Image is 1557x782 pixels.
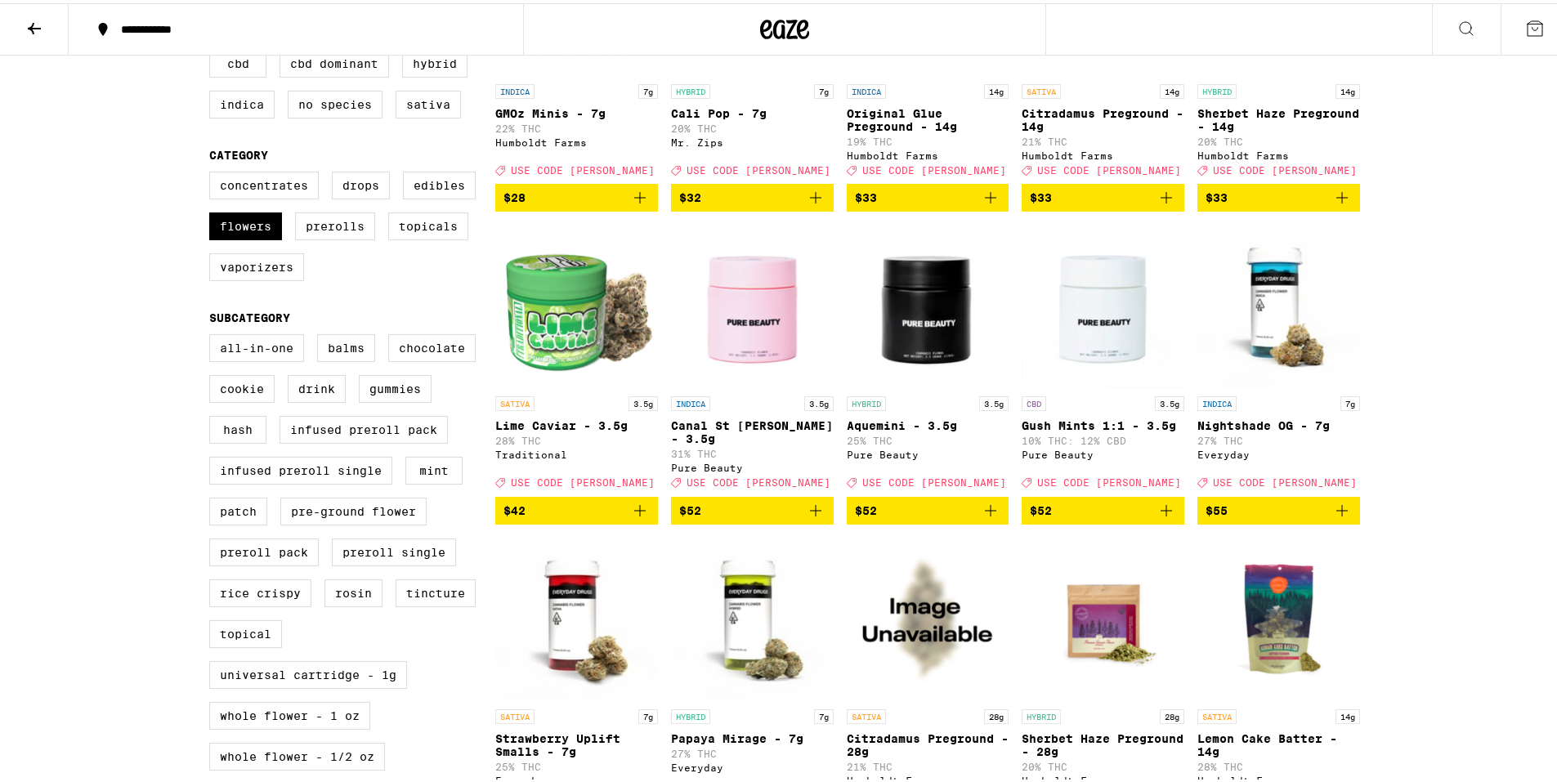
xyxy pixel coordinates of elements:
img: Traditional - Lime Caviar - 3.5g [495,221,658,385]
p: Aquemini - 3.5g [847,416,1009,429]
p: 28g [1160,706,1184,721]
img: Everyday - Papaya Mirage - 7g [671,534,834,698]
p: INDICA [847,81,886,96]
img: Everyday - Strawberry Uplift Smalls - 7g [495,534,658,698]
div: Everyday [671,759,834,770]
button: Add to bag [1022,494,1184,521]
p: Cali Pop - 7g [671,104,834,117]
p: 7g [638,706,658,721]
span: USE CODE [PERSON_NAME] [1037,162,1181,172]
p: 28% THC [495,432,658,443]
p: 7g [814,81,834,96]
p: GMOz Minis - 7g [495,104,658,117]
span: USE CODE [PERSON_NAME] [862,475,1006,485]
span: USE CODE [PERSON_NAME] [1037,475,1181,485]
label: Patch [209,494,267,522]
a: Open page for Lime Caviar - 3.5g from Traditional [495,221,658,493]
p: Citradamus Preground - 14g [1022,104,1184,130]
p: 3.5g [804,393,834,408]
p: 25% THC [495,758,658,769]
label: Whole Flower - 1 oz [209,699,370,726]
label: Flowers [209,209,282,237]
label: Infused Preroll Single [209,454,392,481]
button: Add to bag [671,494,834,521]
label: Preroll Single [332,535,456,563]
p: Papaya Mirage - 7g [671,729,834,742]
p: INDICA [671,393,710,408]
label: Indica [209,87,275,115]
p: Lime Caviar - 3.5g [495,416,658,429]
span: $42 [503,501,526,514]
div: Pure Beauty [847,446,1009,457]
p: Original Glue Preground - 14g [847,104,1009,130]
p: 22% THC [495,120,658,131]
label: Drops [332,168,390,196]
label: Mint [405,454,463,481]
p: Sherbet Haze Preground - 28g [1022,729,1184,755]
span: $52 [679,501,701,514]
p: SATIVA [495,393,535,408]
p: 28% THC [1197,758,1360,769]
legend: Subcategory [209,308,290,321]
p: HYBRID [671,706,710,721]
p: Nightshade OG - 7g [1197,416,1360,429]
label: Hybrid [402,47,468,74]
label: Topicals [388,209,468,237]
p: 20% THC [1022,758,1184,769]
div: Everyday [1197,446,1360,457]
label: Gummies [359,372,432,400]
a: Open page for Gush Mints 1:1 - 3.5g from Pure Beauty [1022,221,1184,493]
p: 3.5g [1155,393,1184,408]
label: Pre-ground Flower [280,494,427,522]
p: 21% THC [847,758,1009,769]
div: Humboldt Farms [1022,147,1184,158]
p: Lemon Cake Batter - 14g [1197,729,1360,755]
p: 19% THC [847,133,1009,144]
p: HYBRID [1197,81,1237,96]
label: Preroll Pack [209,535,319,563]
p: 7g [1340,393,1360,408]
label: Concentrates [209,168,319,196]
img: Humboldt Farms - Lemon Cake Batter - 14g [1197,534,1360,698]
label: Infused Preroll Pack [280,413,448,440]
p: 14g [1160,81,1184,96]
p: 3.5g [629,393,658,408]
label: Rice Crispy [209,576,311,604]
a: Open page for Nightshade OG - 7g from Everyday [1197,221,1360,493]
span: USE CODE [PERSON_NAME] [1213,475,1357,485]
span: USE CODE [PERSON_NAME] [511,162,655,172]
p: Sherbet Haze Preground - 14g [1197,104,1360,130]
img: Everyday - Nightshade OG - 7g [1197,221,1360,385]
span: $32 [679,188,701,201]
span: $33 [855,188,877,201]
label: Hash [209,413,266,440]
button: Add to bag [495,494,658,521]
span: $33 [1206,188,1228,201]
span: $33 [1030,188,1052,201]
p: 31% THC [671,445,834,456]
label: All-In-One [209,331,304,359]
div: Pure Beauty [1022,446,1184,457]
label: CBD [209,47,266,74]
label: Balms [317,331,375,359]
button: Add to bag [671,181,834,208]
a: Open page for Canal St Runtz - 3.5g from Pure Beauty [671,221,834,493]
div: Humboldt Farms [847,147,1009,158]
label: Topical [209,617,282,645]
img: Humboldt Farms - Sherbet Haze Preground - 28g [1022,534,1184,698]
img: Humboldt Farms - Citradamus Preground - 28g [847,534,1009,698]
p: Strawberry Uplift Smalls - 7g [495,729,658,755]
label: Sativa [396,87,461,115]
p: 25% THC [847,432,1009,443]
button: Add to bag [847,181,1009,208]
p: 3.5g [979,393,1009,408]
span: USE CODE [PERSON_NAME] [687,475,830,485]
label: Edibles [403,168,476,196]
div: Mr. Zips [671,134,834,145]
span: $52 [855,501,877,514]
button: Add to bag [1022,181,1184,208]
label: Chocolate [388,331,476,359]
button: Add to bag [1197,494,1360,521]
p: 21% THC [1022,133,1184,144]
label: CBD Dominant [280,47,389,74]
